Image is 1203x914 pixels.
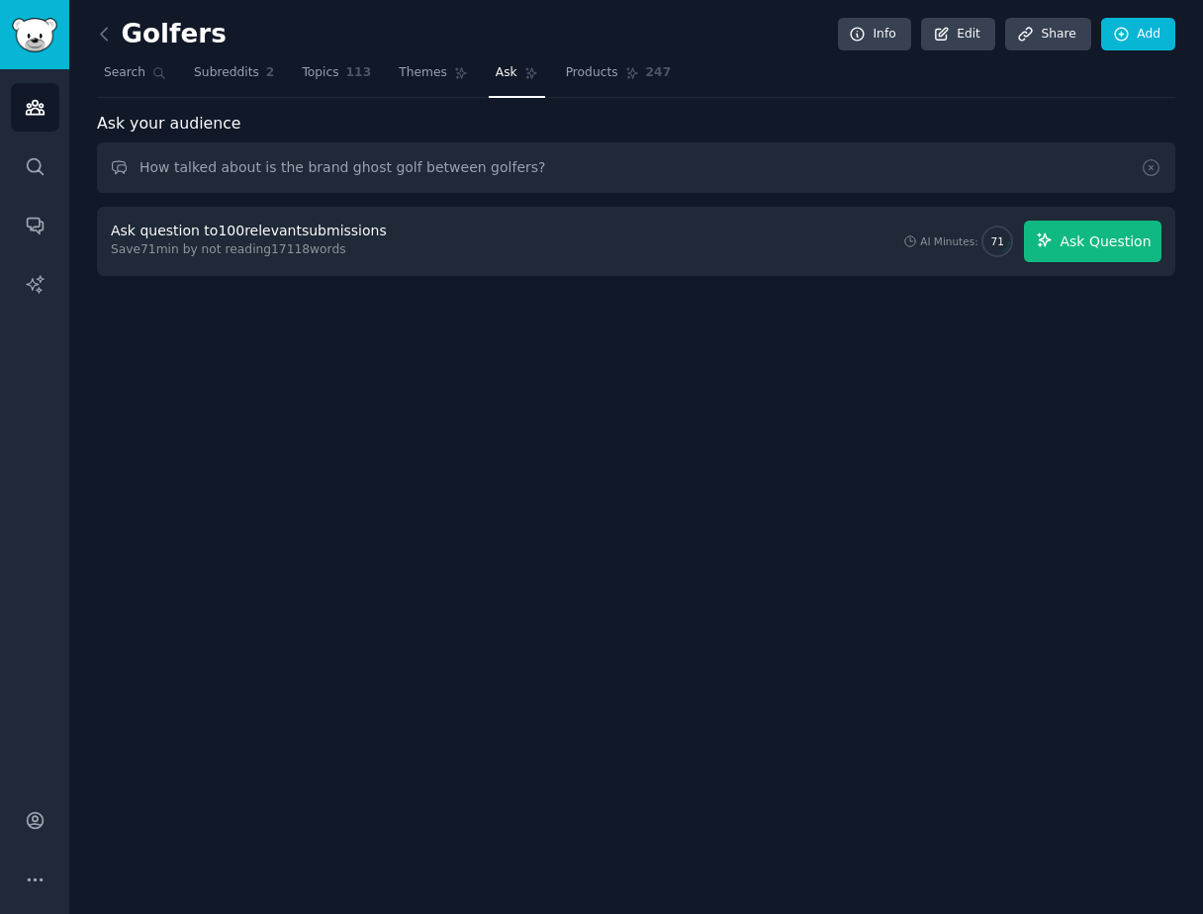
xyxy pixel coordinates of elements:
span: Ask Question [1060,231,1151,252]
span: 71 [991,234,1004,248]
span: Products [566,64,618,82]
span: Topics [302,64,338,82]
a: Info [838,18,911,51]
span: Ask your audience [97,112,241,137]
span: Themes [399,64,447,82]
div: Save 71 min by not reading 17118 words [111,241,394,259]
a: Add [1101,18,1175,51]
a: Ask [489,57,545,98]
span: Subreddits [194,64,259,82]
img: GummySearch logo [12,18,57,52]
a: Themes [392,57,475,98]
div: Ask question to 100 relevant submissions [111,221,387,241]
a: Search [97,57,173,98]
input: Ask this audience a question... [97,142,1175,193]
span: Ask [496,64,517,82]
div: AI Minutes: [920,234,978,248]
h2: Golfers [97,19,227,50]
a: Subreddits2 [187,57,281,98]
span: 247 [646,64,672,82]
span: 2 [266,64,275,82]
button: Ask Question [1024,221,1161,262]
a: Products247 [559,57,678,98]
a: Edit [921,18,995,51]
span: 113 [346,64,372,82]
a: Topics113 [295,57,378,98]
a: Share [1005,18,1090,51]
span: Search [104,64,145,82]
